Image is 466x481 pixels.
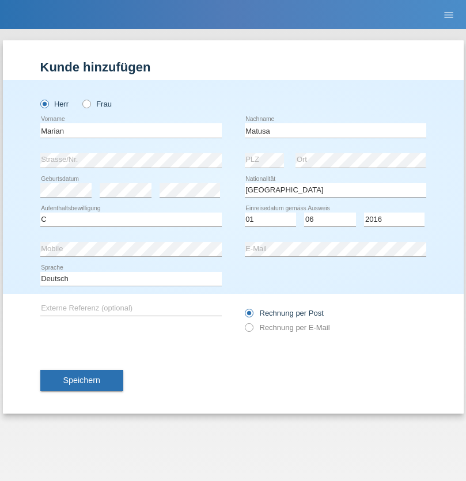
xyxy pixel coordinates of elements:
input: Rechnung per E-Mail [245,323,252,338]
input: Rechnung per Post [245,309,252,323]
label: Herr [40,100,69,108]
label: Rechnung per E-Mail [245,323,330,332]
input: Frau [82,100,90,107]
input: Herr [40,100,48,107]
i: menu [443,9,454,21]
span: Speichern [63,376,100,385]
h1: Kunde hinzufügen [40,60,426,74]
label: Rechnung per Post [245,309,324,317]
a: menu [437,11,460,18]
label: Frau [82,100,112,108]
button: Speichern [40,370,123,392]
